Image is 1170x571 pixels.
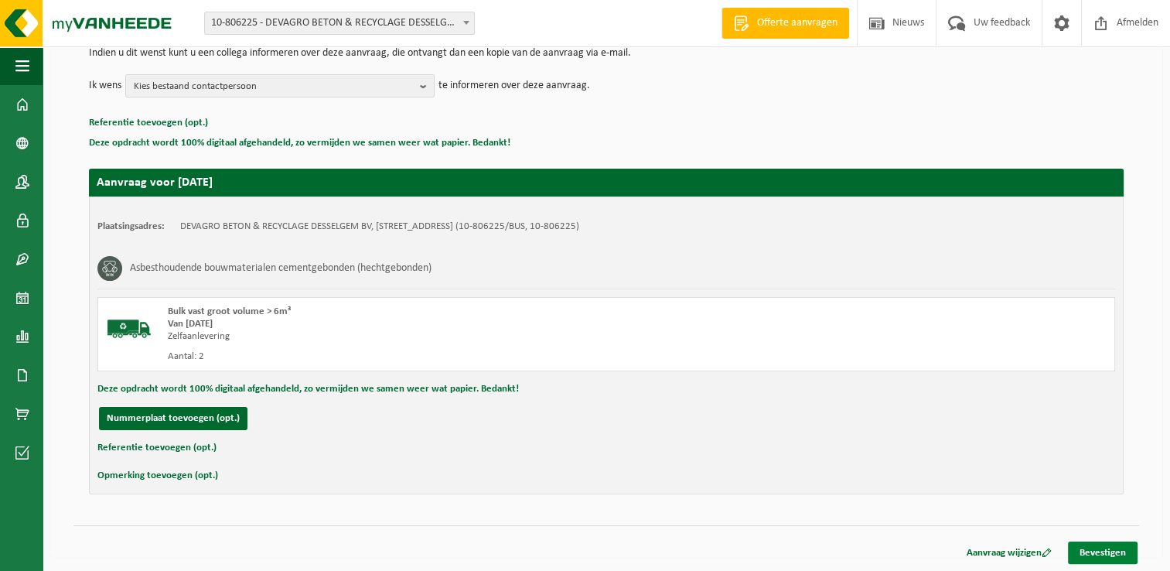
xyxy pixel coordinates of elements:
[106,306,152,352] img: BL-SO-LV.png
[438,74,590,97] p: te informeren over deze aanvraag.
[134,75,414,98] span: Kies bestaand contactpersoon
[125,74,435,97] button: Kies bestaand contactpersoon
[168,319,213,329] strong: Van [DATE]
[97,379,519,399] button: Deze opdracht wordt 100% digitaal afgehandeld, zo vermijden we samen weer wat papier. Bedankt!
[97,221,165,231] strong: Plaatsingsadres:
[97,438,217,458] button: Referentie toevoegen (opt.)
[97,466,218,486] button: Opmerking toevoegen (opt.)
[1068,542,1138,564] a: Bevestigen
[89,48,1124,59] p: Indien u dit wenst kunt u een collega informeren over deze aanvraag, die ontvangt dan een kopie v...
[168,350,668,363] div: Aantal: 2
[753,15,841,31] span: Offerte aanvragen
[89,113,208,133] button: Referentie toevoegen (opt.)
[204,12,475,35] span: 10-806225 - DEVAGRO BETON & RECYCLAGE DESSELGEM BV - DESSELGEM
[89,133,510,153] button: Deze opdracht wordt 100% digitaal afgehandeld, zo vermijden we samen weer wat papier. Bedankt!
[205,12,474,34] span: 10-806225 - DEVAGRO BETON & RECYCLAGE DESSELGEM BV - DESSELGEM
[168,306,291,316] span: Bulk vast groot volume > 6m³
[180,221,579,233] td: DEVAGRO BETON & RECYCLAGE DESSELGEM BV, [STREET_ADDRESS] (10-806225/BUS, 10-806225)
[99,407,247,430] button: Nummerplaat toevoegen (opt.)
[130,256,432,281] h3: Asbesthoudende bouwmaterialen cementgebonden (hechtgebonden)
[89,74,121,97] p: Ik wens
[721,8,849,39] a: Offerte aanvragen
[955,542,1063,564] a: Aanvraag wijzigen
[97,176,213,189] strong: Aanvraag voor [DATE]
[168,330,668,343] div: Zelfaanlevering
